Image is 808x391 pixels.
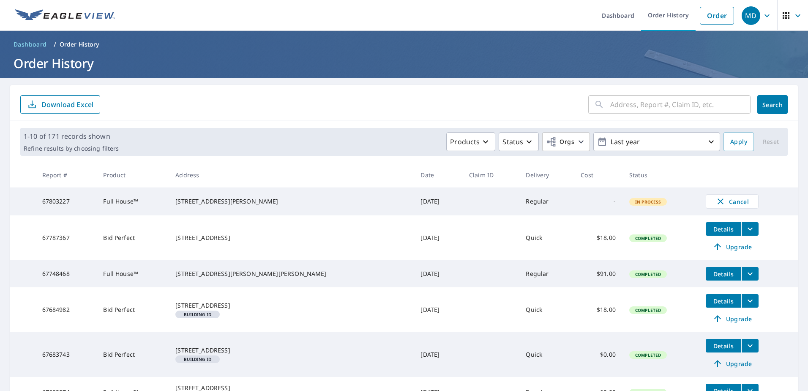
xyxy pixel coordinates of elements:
span: Details [711,297,736,305]
th: Status [622,162,699,187]
button: detailsBtn-67787367 [706,222,741,236]
button: detailsBtn-67683743 [706,339,741,352]
th: Address [169,162,414,187]
td: [DATE] [414,215,462,260]
th: Product [96,162,169,187]
p: Order History [60,40,99,49]
td: 67684982 [35,287,97,332]
td: 67803227 [35,187,97,215]
td: $18.00 [574,287,622,332]
th: Claim ID [462,162,519,187]
span: In Process [630,199,666,205]
button: filesDropdownBtn-67683743 [741,339,759,352]
span: Details [711,270,736,278]
p: Products [450,137,480,147]
img: EV Logo [15,9,115,22]
a: Upgrade [706,240,759,253]
td: Bid Perfect [96,215,169,260]
span: Completed [630,235,666,241]
th: Delivery [519,162,574,187]
button: detailsBtn-67748468 [706,267,741,281]
span: Search [764,101,781,109]
td: Regular [519,260,574,287]
td: Full House™ [96,187,169,215]
td: 67683743 [35,332,97,377]
div: MD [742,6,760,25]
a: Upgrade [706,357,759,370]
p: 1-10 of 171 records shown [24,131,119,141]
button: Orgs [542,132,590,151]
th: Date [414,162,462,187]
th: Report # [35,162,97,187]
span: Apply [730,137,747,147]
span: Upgrade [711,314,753,324]
td: $18.00 [574,215,622,260]
td: Full House™ [96,260,169,287]
button: filesDropdownBtn-67748468 [741,267,759,281]
button: Download Excel [20,95,100,114]
td: 67787367 [35,215,97,260]
div: [STREET_ADDRESS] [175,301,407,310]
td: 67748468 [35,260,97,287]
td: [DATE] [414,260,462,287]
button: filesDropdownBtn-67684982 [741,294,759,308]
h1: Order History [10,55,798,72]
td: - [574,187,622,215]
input: Address, Report #, Claim ID, etc. [610,93,751,116]
div: [STREET_ADDRESS][PERSON_NAME][PERSON_NAME] [175,270,407,278]
span: Details [711,225,736,233]
span: Details [711,342,736,350]
span: Upgrade [711,358,753,369]
td: Regular [519,187,574,215]
em: Building ID [184,357,211,361]
span: Orgs [546,137,574,147]
em: Building ID [184,312,211,317]
button: detailsBtn-67684982 [706,294,741,308]
p: Last year [607,135,706,149]
span: Completed [630,271,666,277]
button: Last year [593,132,720,151]
li: / [54,39,56,50]
td: Quick [519,332,574,377]
a: Upgrade [706,312,759,325]
p: Download Excel [41,100,93,109]
div: [STREET_ADDRESS] [175,346,407,355]
span: Upgrade [711,242,753,252]
nav: breadcrumb [10,38,798,51]
button: Cancel [706,194,759,209]
span: Dashboard [14,40,47,49]
a: Order [700,7,734,25]
td: Bid Perfect [96,287,169,332]
td: Bid Perfect [96,332,169,377]
div: [STREET_ADDRESS][PERSON_NAME] [175,197,407,206]
th: Cost [574,162,622,187]
a: Dashboard [10,38,50,51]
td: [DATE] [414,332,462,377]
p: Status [502,137,523,147]
div: [STREET_ADDRESS] [175,234,407,242]
button: Products [446,132,495,151]
td: Quick [519,215,574,260]
td: Quick [519,287,574,332]
span: Completed [630,307,666,313]
td: [DATE] [414,287,462,332]
td: $0.00 [574,332,622,377]
button: filesDropdownBtn-67787367 [741,222,759,236]
button: Apply [723,132,754,151]
p: Refine results by choosing filters [24,145,119,152]
span: Completed [630,352,666,358]
td: $91.00 [574,260,622,287]
button: Status [499,132,539,151]
button: Search [757,95,788,114]
td: [DATE] [414,187,462,215]
span: Cancel [715,196,750,207]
